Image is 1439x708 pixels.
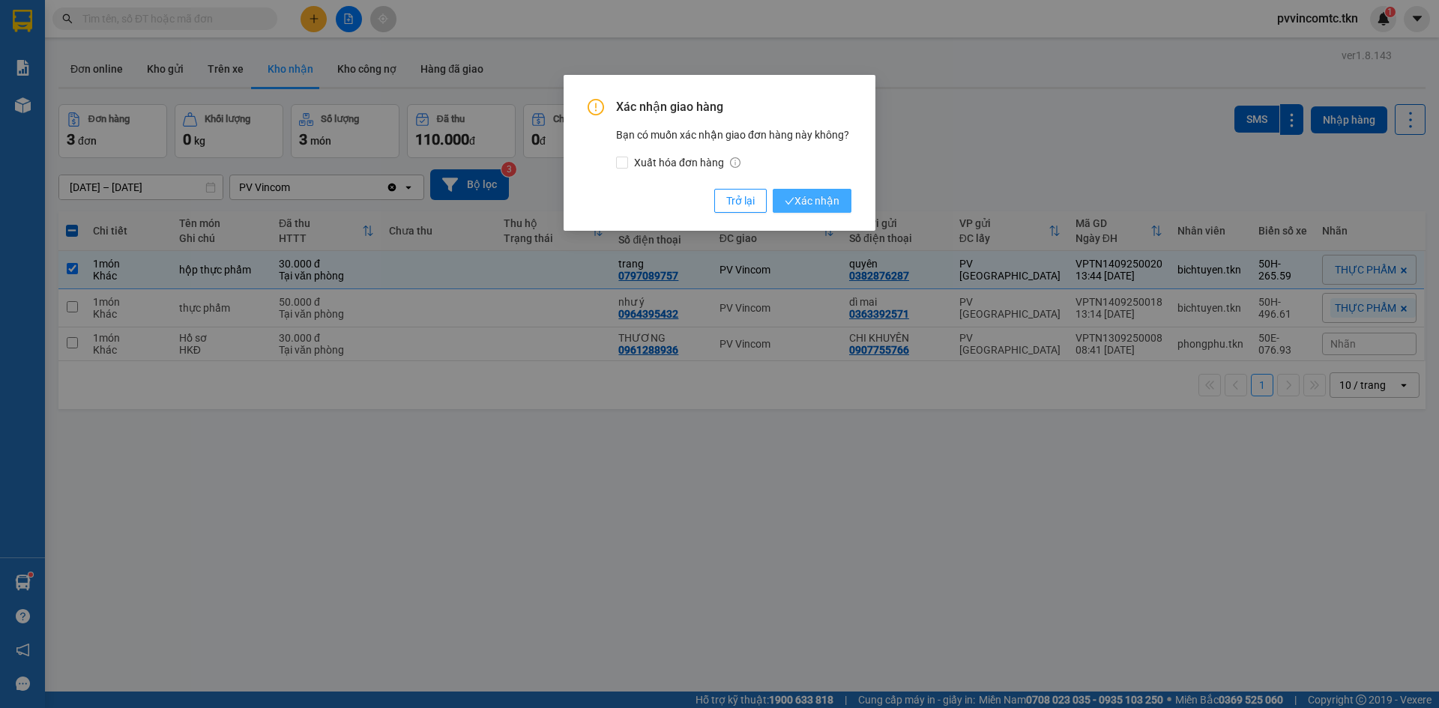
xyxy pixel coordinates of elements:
[616,99,851,115] span: Xác nhận giao hàng
[726,193,755,209] span: Trở lại
[588,99,604,115] span: exclamation-circle
[773,189,851,213] button: checkXác nhận
[628,154,746,171] span: Xuất hóa đơn hàng
[714,189,767,213] button: Trở lại
[730,157,740,168] span: info-circle
[785,196,794,206] span: check
[785,193,839,209] span: Xác nhận
[616,127,851,171] div: Bạn có muốn xác nhận giao đơn hàng này không?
